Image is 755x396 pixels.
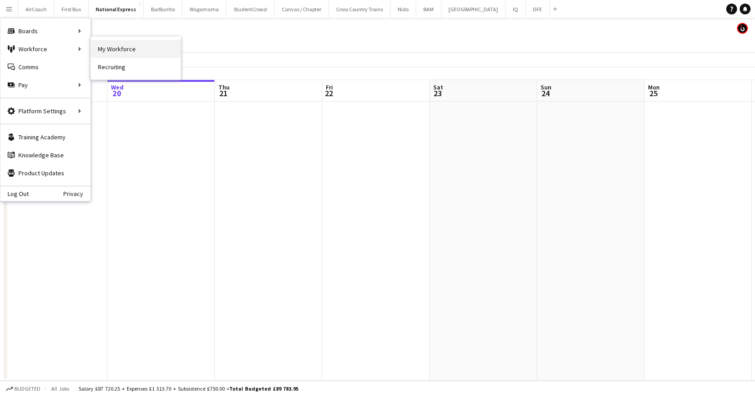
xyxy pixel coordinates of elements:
[432,88,443,98] span: 23
[226,0,275,18] button: StudentCrowd
[0,128,90,146] a: Training Academy
[648,83,660,91] span: Mon
[541,83,551,91] span: Sun
[49,385,71,392] span: All jobs
[79,385,298,392] div: Salary £87 720.25 + Expenses £1 313.70 + Subsistence £750.00 =
[217,88,230,98] span: 21
[18,0,54,18] button: AirCoach
[4,384,42,394] button: Budgeted
[0,164,90,182] a: Product Updates
[0,40,90,58] div: Workforce
[144,0,182,18] button: BarBurrito
[14,386,40,392] span: Budgeted
[737,23,748,34] app-user-avatar: Tim Bodenham
[89,0,144,18] button: National Express
[0,76,90,94] div: Pay
[539,88,551,98] span: 24
[0,22,90,40] div: Boards
[91,58,181,76] a: Recruiting
[218,83,230,91] span: Thu
[526,0,550,18] button: DFE
[0,102,90,120] div: Platform Settings
[54,0,89,18] button: First Bus
[416,0,441,18] button: BAM
[229,385,298,392] span: Total Budgeted £89 783.95
[0,190,29,197] a: Log Out
[91,40,181,58] a: My Workforce
[391,0,416,18] button: Nido
[433,83,443,91] span: Sat
[506,0,526,18] button: IQ
[329,0,391,18] button: Cross Country Trains
[0,146,90,164] a: Knowledge Base
[63,190,90,197] a: Privacy
[182,0,226,18] button: Wagamama
[110,88,124,98] span: 20
[275,0,329,18] button: Canvas / Chapter
[111,83,124,91] span: Wed
[0,58,90,76] a: Comms
[326,83,333,91] span: Fri
[324,88,333,98] span: 22
[441,0,506,18] button: [GEOGRAPHIC_DATA]
[647,88,660,98] span: 25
